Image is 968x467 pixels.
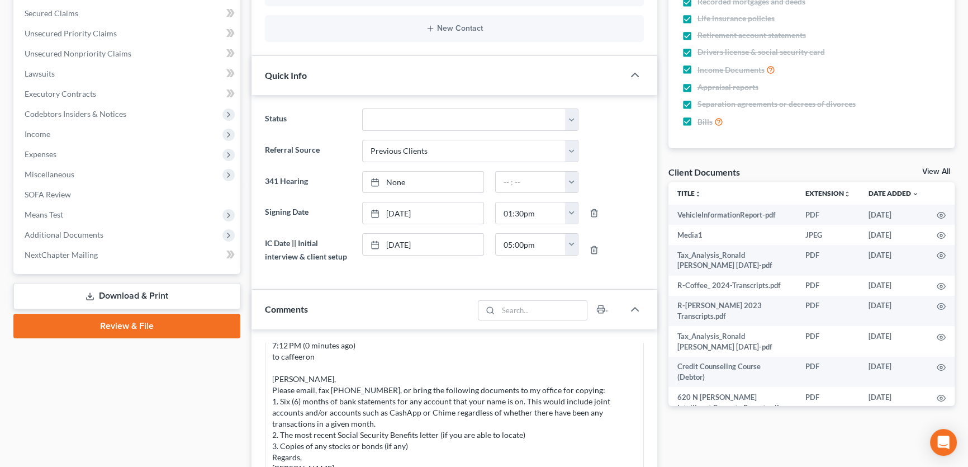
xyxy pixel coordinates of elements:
label: Status [259,109,357,131]
span: NextChapter Mailing [25,250,98,260]
span: Secured Claims [25,8,78,18]
input: -- : -- [496,172,566,193]
td: [DATE] [860,357,928,388]
td: VehicleInformationReport-pdf [668,205,797,225]
span: Expenses [25,149,56,159]
span: Unsecured Priority Claims [25,29,117,38]
a: Download & Print [13,283,240,309]
td: JPEG [796,225,860,245]
span: Codebtors Insiders & Notices [25,109,126,119]
label: Referral Source [259,140,357,162]
td: PDF [796,296,860,327]
a: [DATE] [363,202,483,224]
div: Client Documents [668,166,740,178]
span: Additional Documents [25,230,103,239]
span: Quick Info [265,70,307,81]
span: Means Test [25,210,63,219]
a: Extensionunfold_more [805,189,851,197]
label: IC Date || Initial interview & client setup [259,233,357,267]
td: R-Coffee_ 2024-Transcripts.pdf [668,276,797,296]
span: Comments [265,304,308,314]
td: PDF [796,245,860,276]
a: Date Added expand_more [869,189,919,197]
td: PDF [796,205,860,225]
span: Miscellaneous [25,169,74,179]
td: PDF [796,326,860,357]
a: Review & File [13,314,240,338]
a: Lawsuits [16,64,240,84]
span: Appraisal reports [697,82,758,93]
td: [DATE] [860,326,928,357]
a: View All [922,168,950,176]
i: unfold_more [844,191,851,197]
td: [DATE] [860,205,928,225]
span: Income Documents [697,64,765,76]
span: Income [25,129,50,139]
span: Retirement account statements [697,30,806,41]
label: 341 Hearing [259,171,357,194]
a: SOFA Review [16,185,240,205]
td: PDF [796,387,860,418]
a: NextChapter Mailing [16,245,240,265]
a: Unsecured Priority Claims [16,23,240,44]
td: Tax_Analysis_Ronald [PERSON_NAME] [DATE]-pdf [668,326,797,357]
input: -- : -- [496,202,566,224]
a: Secured Claims [16,3,240,23]
button: New Contact [274,24,635,33]
i: unfold_more [695,191,701,197]
span: Executory Contracts [25,89,96,98]
td: [DATE] [860,276,928,296]
input: Search... [498,301,587,320]
input: -- : -- [496,234,566,255]
span: Lawsuits [25,69,55,78]
td: PDF [796,357,860,388]
td: 620 N [PERSON_NAME] Intelligent Property Report-pdf [668,387,797,418]
span: Bills [697,116,713,128]
a: Titleunfold_more [677,189,701,197]
td: R-[PERSON_NAME] 2023 Transcripts.pdf [668,296,797,327]
td: [DATE] [860,296,928,327]
a: Executory Contracts [16,84,240,104]
div: Open Intercom Messenger [930,429,957,456]
span: Life insurance policies [697,13,775,24]
td: [DATE] [860,225,928,245]
a: Unsecured Nonpriority Claims [16,44,240,64]
td: Media1 [668,225,797,245]
td: [DATE] [860,387,928,418]
a: None [363,172,483,193]
i: expand_more [912,191,919,197]
td: Tax_Analysis_Ronald [PERSON_NAME] [DATE]-pdf [668,245,797,276]
span: Separation agreements or decrees of divorces [697,98,856,110]
td: PDF [796,276,860,296]
span: SOFA Review [25,190,71,199]
span: Drivers license & social security card [697,46,825,58]
td: [DATE] [860,245,928,276]
a: [DATE] [363,234,483,255]
span: Unsecured Nonpriority Claims [25,49,131,58]
label: Signing Date [259,202,357,224]
td: Credit Counseling Course (Debtor) [668,357,797,388]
